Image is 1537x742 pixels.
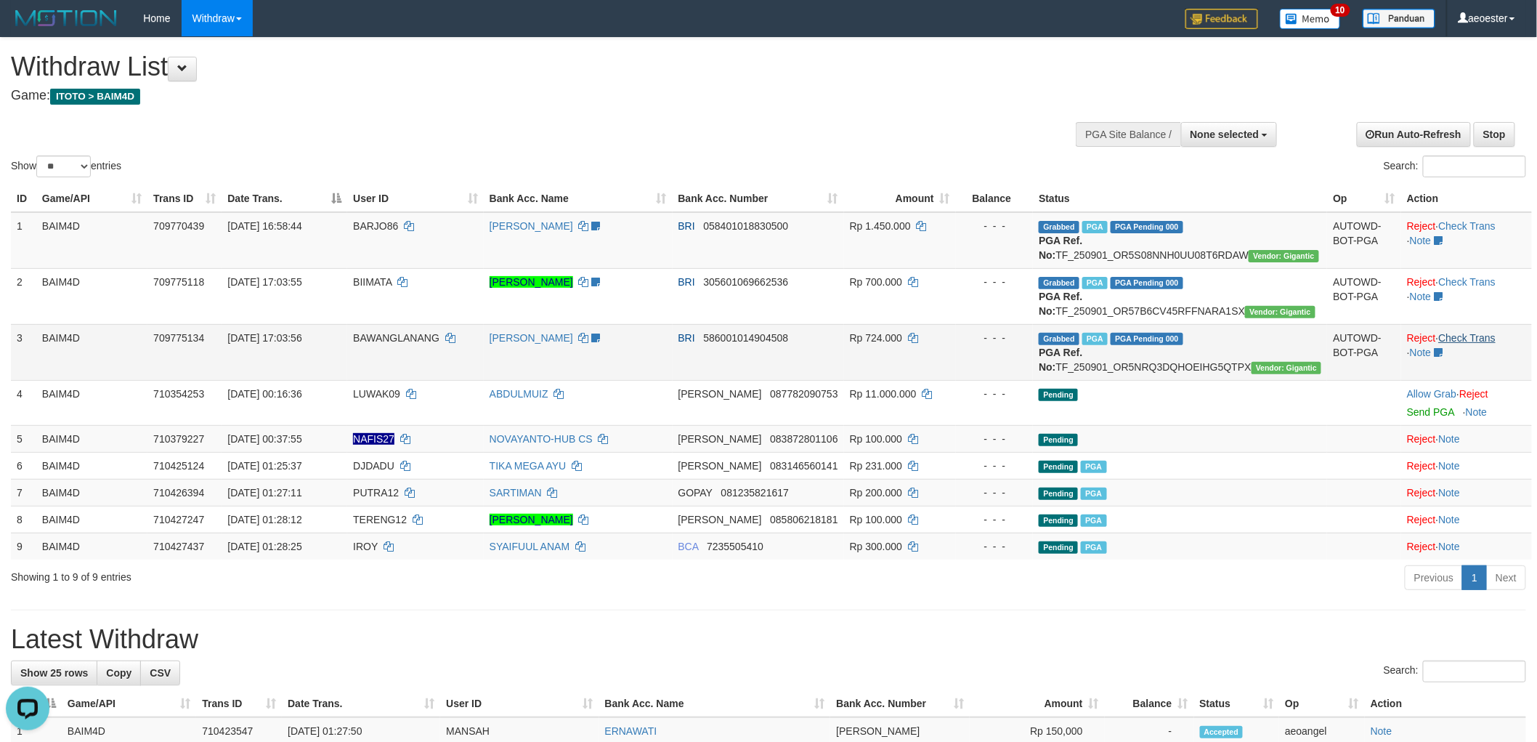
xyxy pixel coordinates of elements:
th: Action [1365,690,1526,717]
span: 10 [1331,4,1350,17]
a: Note [1439,541,1461,552]
div: - - - [962,387,1027,401]
img: Button%20Memo.svg [1280,9,1341,29]
span: [DATE] 17:03:55 [227,276,301,288]
span: [DATE] 01:28:25 [227,541,301,552]
a: Check Trans [1439,276,1496,288]
td: BAIM4D [36,533,147,560]
a: [PERSON_NAME] [490,276,573,288]
a: Check Trans [1439,220,1496,232]
span: BIIMATA [353,276,392,288]
th: Bank Acc. Number: activate to sort column ascending [830,690,970,717]
a: CSV [140,661,180,685]
div: - - - [962,432,1027,446]
th: Amount: activate to sort column ascending [970,690,1104,717]
span: Vendor URL: https://order5.1velocity.biz [1252,362,1322,374]
a: Reject [1407,332,1436,344]
span: Rp 100.000 [850,433,902,445]
div: - - - [962,331,1027,345]
a: SYAIFUUL ANAM [490,541,569,552]
a: Reject [1459,388,1488,400]
span: Rp 100.000 [850,514,902,525]
span: Vendor URL: https://order5.1velocity.biz [1249,250,1319,262]
td: AUTOWD-BOT-PGA [1327,324,1401,380]
td: · [1401,425,1532,452]
td: BAIM4D [36,452,147,479]
span: [DATE] 16:58:44 [227,220,301,232]
td: · · [1401,268,1532,324]
td: 4 [11,380,36,425]
span: Rp 700.000 [850,276,902,288]
span: BRI [678,220,695,232]
span: Copy 083146560141 to clipboard [770,460,838,472]
span: Marked by aeoangel [1081,541,1106,554]
span: BRI [678,276,695,288]
td: BAIM4D [36,324,147,380]
span: PGA Pending [1111,221,1183,233]
a: SARTIMAN [490,487,542,499]
span: Copy 7235505410 to clipboard [707,541,763,552]
img: MOTION_logo.png [11,7,121,29]
a: Note [1410,347,1432,358]
label: Search: [1384,156,1526,177]
td: BAIM4D [36,425,147,452]
span: Rp 300.000 [850,541,902,552]
h4: Game: [11,89,1010,103]
th: User ID: activate to sort column ascending [347,185,484,212]
span: [PERSON_NAME] [678,514,762,525]
a: Reject [1407,541,1436,552]
th: Op: activate to sort column ascending [1279,690,1365,717]
td: BAIM4D [36,212,147,269]
td: 9 [11,533,36,560]
td: TF_250901_OR57B6CV45RFFNARA1SX [1033,268,1327,324]
span: Grabbed [1039,221,1079,233]
div: - - - [962,275,1027,289]
td: 5 [11,425,36,452]
span: Pending [1039,461,1078,473]
span: BARJO86 [353,220,398,232]
span: Marked by aeoyuva [1082,333,1108,345]
td: BAIM4D [36,380,147,425]
td: BAIM4D [36,268,147,324]
a: Send PGA [1407,406,1454,418]
span: Marked by aeoyuva [1082,221,1108,233]
a: Show 25 rows [11,661,97,685]
span: PUTRA12 [353,487,399,499]
span: 710379227 [153,433,204,445]
a: Note [1410,235,1432,246]
td: 2 [11,268,36,324]
th: Bank Acc. Name: activate to sort column ascending [484,185,673,212]
a: Reject [1407,220,1436,232]
span: [PERSON_NAME] [678,388,762,400]
a: Note [1371,725,1392,737]
span: Pending [1039,434,1078,446]
td: · [1401,452,1532,479]
span: [DATE] 00:37:55 [227,433,301,445]
a: Reject [1407,460,1436,472]
div: - - - [962,219,1027,233]
a: Run Auto-Refresh [1357,122,1471,147]
span: Copy 083872801106 to clipboard [770,433,838,445]
span: Copy 081235821617 to clipboard [721,487,789,499]
h1: Latest Withdraw [11,625,1526,654]
span: Pending [1039,515,1078,527]
span: TERENG12 [353,514,407,525]
a: Note [1439,514,1461,525]
span: · [1407,388,1459,400]
b: PGA Ref. No: [1039,235,1082,261]
span: 710354253 [153,388,204,400]
a: Stop [1474,122,1515,147]
span: Grabbed [1039,333,1079,345]
span: BCA [678,541,699,552]
div: - - - [962,459,1027,473]
a: [PERSON_NAME] [490,220,573,232]
span: 710427437 [153,541,204,552]
th: User ID: activate to sort column ascending [440,690,599,717]
td: TF_250901_OR5NRQ3DQHOEIHG5QTPX [1033,324,1327,380]
td: 8 [11,506,36,533]
th: Amount: activate to sort column ascending [844,185,956,212]
span: Copy [106,667,131,679]
b: PGA Ref. No: [1039,291,1082,317]
div: Showing 1 to 9 of 9 entries [11,564,630,584]
span: [DATE] 17:03:56 [227,332,301,344]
